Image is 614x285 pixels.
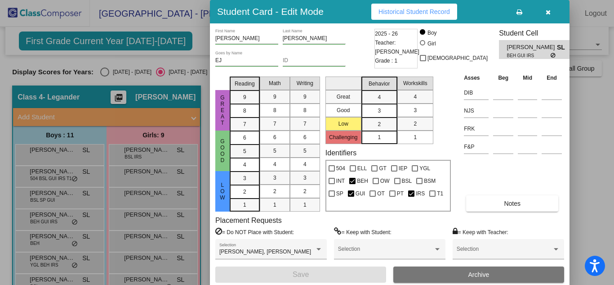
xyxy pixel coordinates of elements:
button: Notes [466,195,558,212]
input: assessment [464,86,489,100]
span: 6 [273,133,276,141]
span: Historical Student Record [378,8,450,15]
h3: Student Card - Edit Mode [217,6,324,17]
button: Historical Student Record [371,4,457,20]
button: Archive [393,267,564,283]
span: 1 [303,201,307,209]
span: 5 [273,147,276,155]
span: Low [218,182,227,201]
span: 4 [303,160,307,168]
span: Reading [235,80,255,88]
input: goes by name [215,58,278,64]
span: 3 [303,174,307,182]
span: 2025 - 26 [375,29,398,38]
span: 504 [336,163,345,174]
div: Girl [427,40,436,48]
span: Save [293,271,309,278]
span: 7 [243,120,246,128]
span: YGL [419,163,430,174]
label: = Keep with Teacher: [453,227,508,236]
span: SL [557,43,570,52]
span: 2 [414,120,417,128]
span: 5 [303,147,307,155]
span: BSL [402,176,412,186]
span: 1 [243,201,246,209]
label: = Do NOT Place with Student: [215,227,294,236]
span: 2 [243,188,246,196]
span: 4 [378,93,381,101]
span: OW [380,176,390,186]
span: 1 [273,201,276,209]
span: 7 [303,120,307,128]
h3: Student Cell [499,29,577,37]
span: Archive [468,271,489,278]
span: 7 [273,120,276,128]
span: 2 [303,187,307,195]
div: Boy [427,29,437,37]
span: 3 [273,174,276,182]
span: 8 [303,106,307,114]
span: T1 [437,188,443,199]
span: 4 [414,93,417,101]
span: 4 [273,160,276,168]
span: 3 [243,174,246,182]
span: Workskills [403,79,427,87]
input: assessment [464,104,489,118]
span: [PERSON_NAME] [507,43,557,52]
span: IEP [399,163,407,174]
span: BSM [424,176,436,186]
th: Beg [491,73,516,83]
span: 6 [243,134,246,142]
th: End [539,73,564,83]
span: BEH GUI IRS [507,52,551,59]
span: Notes [504,200,521,207]
span: Writing [297,79,313,87]
span: 1 [378,133,381,141]
span: Good [218,138,227,163]
span: 6 [303,133,307,141]
span: Grade : 1 [375,56,397,65]
span: [PERSON_NAME], [PERSON_NAME] [219,249,311,255]
span: 3 [414,106,417,114]
span: 5 [243,147,246,155]
span: [DEMOGRAPHIC_DATA] [427,53,488,63]
span: Math [269,79,281,87]
span: OT [377,188,385,199]
span: INT [336,176,345,186]
span: 8 [243,107,246,115]
span: 9 [303,93,307,101]
span: 3 [378,107,381,115]
th: Asses [462,73,491,83]
th: Mid [516,73,539,83]
span: 2 [273,187,276,195]
span: 8 [273,106,276,114]
span: Behavior [369,80,390,88]
span: Great [218,95,227,126]
span: GT [379,163,387,174]
input: assessment [464,140,489,154]
span: 9 [273,93,276,101]
label: = Keep with Student: [334,227,392,236]
span: BEH [357,176,368,186]
input: assessment [464,122,489,136]
span: 1 [414,133,417,141]
span: PT [397,188,404,199]
span: SP [336,188,343,199]
span: GUI [356,188,365,199]
span: IRS [416,188,425,199]
span: 2 [378,120,381,128]
span: Teacher: [PERSON_NAME] [375,38,419,56]
label: Placement Requests [215,216,282,225]
span: 9 [243,93,246,101]
span: ELL [357,163,367,174]
label: Identifiers [325,149,356,157]
span: 4 [243,161,246,169]
button: Save [215,267,386,283]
